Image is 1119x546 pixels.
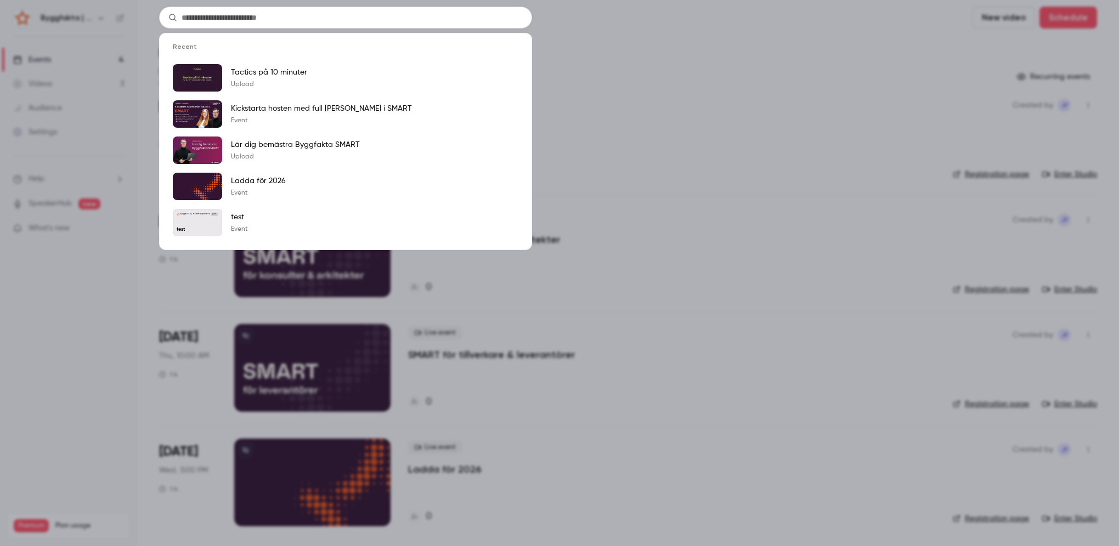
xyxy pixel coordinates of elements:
p: test [231,212,248,223]
img: Tactics på 10 minuter [173,64,222,92]
span: [DATE] [211,213,218,216]
p: Byggfakta | Powered by Hubexo [180,213,210,215]
p: Kickstarta hösten med full [PERSON_NAME] i SMART [231,103,412,114]
p: Tactics på 10 minuter [231,67,307,78]
p: Ladda för 2026 [231,175,286,186]
p: Event [231,116,412,125]
p: Upload [231,80,307,89]
p: Lär dig bemästra Byggfakta SMART [231,139,360,150]
img: test [177,213,180,216]
img: Ladda för 2026 [173,173,222,200]
li: Recent [160,42,532,60]
img: Lär dig bemästra Byggfakta SMART [173,136,222,164]
p: Upload [231,152,360,161]
p: Event [231,225,248,234]
p: Event [231,189,286,197]
img: Kickstarta hösten med full koll i SMART [173,100,222,128]
p: test [177,227,218,232]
